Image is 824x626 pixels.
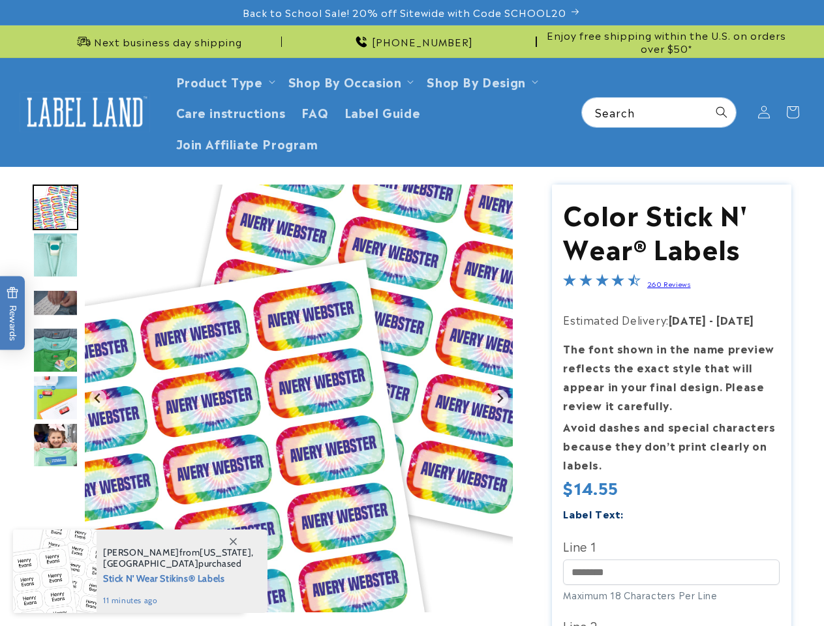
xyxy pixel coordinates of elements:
[33,290,78,316] img: null
[563,196,780,264] h1: Color Stick N' Wear® Labels
[200,546,251,558] span: [US_STATE]
[33,327,78,373] img: Color Stick N' Wear® Labels - Label Land
[294,97,337,127] a: FAQ
[33,375,78,421] img: Color Stick N' Wear® Labels - Label Land
[563,477,618,498] span: $14.55
[563,535,780,556] label: Line 1
[243,6,566,19] span: Back to School Sale! 20% off Sitewide with Code SCHOOL20
[281,66,420,97] summary: Shop By Occasion
[709,312,714,327] strong: -
[103,558,198,569] span: [GEOGRAPHIC_DATA]
[372,35,473,48] span: [PHONE_NUMBER]
[563,419,775,472] strong: Avoid dashes and special characters because they don’t print clearly on labels.
[33,423,78,468] div: Go to slide 6
[707,98,736,127] button: Search
[563,506,624,521] label: Label Text:
[337,97,429,127] a: Label Guide
[33,327,78,373] div: Go to slide 4
[33,280,78,325] div: Go to slide 3
[33,375,78,421] div: Go to slide 5
[716,312,754,327] strong: [DATE]
[103,546,179,558] span: [PERSON_NAME]
[15,87,155,137] a: Label Land
[168,97,294,127] a: Care instructions
[344,104,421,119] span: Label Guide
[176,72,263,90] a: Product Type
[103,547,254,569] span: from , purchased
[563,340,774,412] strong: The font shown in the name preview reflects the exact style that will appear in your final design...
[176,104,286,119] span: Care instructions
[542,25,791,57] div: Announcement
[20,92,150,132] img: Label Land
[288,74,402,89] span: Shop By Occasion
[168,128,326,158] a: Join Affiliate Program
[94,35,242,48] span: Next business day shipping
[7,287,19,341] span: Rewards
[33,423,78,468] img: Color Stick N' Wear® Labels - Label Land
[287,25,536,57] div: Announcement
[85,185,513,612] img: Color Stick N' Wear® Labels - Label Land
[419,66,543,97] summary: Shop By Design
[168,66,281,97] summary: Product Type
[491,390,509,408] button: Next slide
[669,312,707,327] strong: [DATE]
[33,185,78,230] div: Go to slide 1
[301,104,329,119] span: FAQ
[176,136,318,151] span: Join Affiliate Program
[542,29,791,54] span: Enjoy free shipping within the U.S. on orders over $50*
[563,588,780,602] div: Maximum 18 Characters Per Line
[33,232,78,278] div: Go to slide 2
[33,25,282,57] div: Announcement
[33,232,78,278] img: Pink stripes design stick on clothing label on the care tag of a sweatshirt
[33,185,78,230] img: Color Stick N' Wear® Labels - Label Land
[563,310,780,329] p: Estimated Delivery:
[89,390,107,408] button: Go to last slide
[647,279,691,288] a: 260 Reviews - open in a new tab
[563,275,640,291] span: 4.5-star overall rating
[427,72,525,90] a: Shop By Design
